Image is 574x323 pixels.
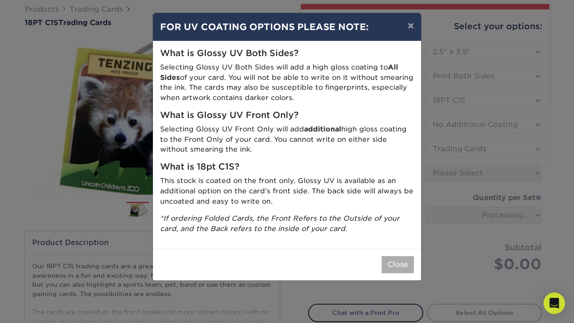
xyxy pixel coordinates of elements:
[160,176,414,206] p: This stock is coated on the front only. Glossy UV is available as an additional option on the car...
[160,48,414,59] h5: What is Glossy UV Both Sides?
[160,20,414,34] h4: FOR UV COATING OPTIONS PLEASE NOTE:
[160,110,414,121] h5: What is Glossy UV Front Only?
[160,124,414,155] p: Selecting Glossy UV Front Only will add high gloss coating to the Front Only of your card. You ca...
[400,13,421,38] button: ×
[160,62,414,103] p: Selecting Glossy UV Both Sides will add a high gloss coating to of your card. You will not be abl...
[544,292,565,314] div: Open Intercom Messenger
[382,256,414,273] button: Close
[160,63,398,82] strong: All Sides
[160,214,400,233] i: *If ordering Folded Cards, the Front Refers to the Outside of your card, and the Back refers to t...
[304,125,341,133] strong: additional
[160,162,414,172] h5: What is 18pt C1S?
